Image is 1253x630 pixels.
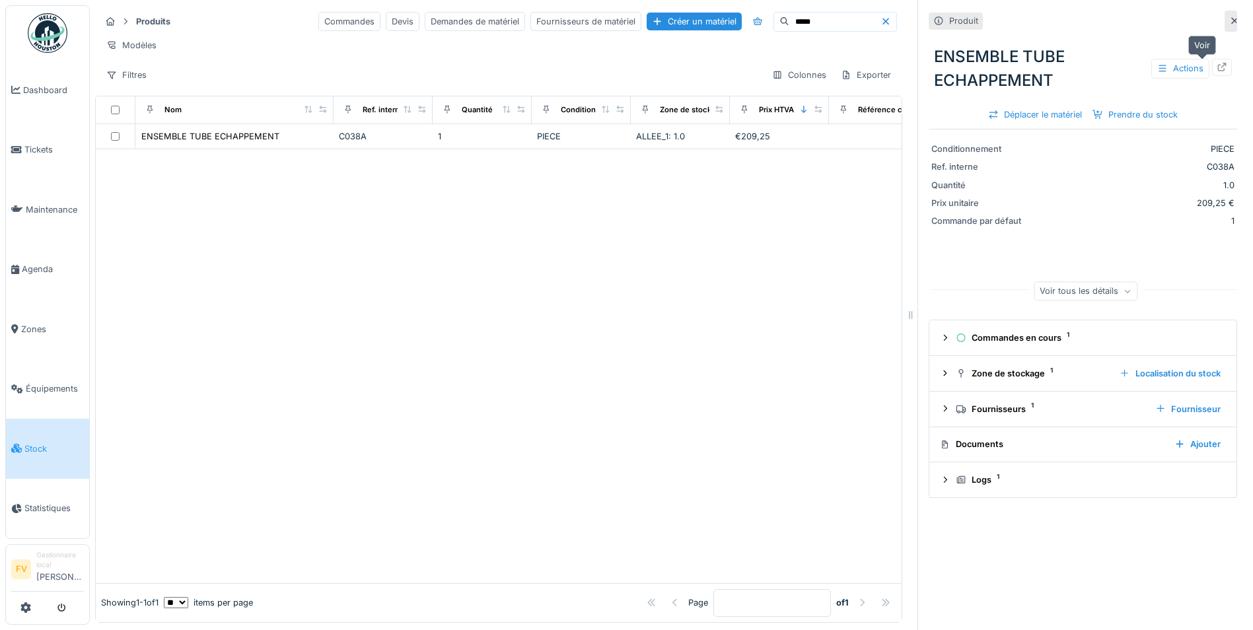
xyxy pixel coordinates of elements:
div: €209,25 [735,130,824,143]
a: Maintenance [6,180,89,240]
div: PIECE [1036,143,1235,155]
summary: Zone de stockage1Localisation du stock [935,361,1231,386]
div: Prix HTVA [759,104,794,116]
div: Ajouter [1169,435,1226,453]
a: FV Gestionnaire local[PERSON_NAME] [11,550,84,592]
a: Statistiques [6,479,89,539]
li: [PERSON_NAME] [36,550,84,588]
a: Stock [6,419,89,479]
div: Conditionnement [931,143,1030,155]
span: Agenda [22,263,84,275]
strong: of 1 [836,596,849,609]
div: Actions [1151,59,1209,78]
div: Gestionnaire local [36,550,84,571]
span: Maintenance [26,203,84,216]
a: Dashboard [6,60,89,120]
div: 1 [1036,215,1235,227]
div: Commandes [318,12,380,31]
div: Voir [1188,36,1216,55]
span: Dashboard [23,84,84,96]
div: ENSEMBLE TUBE ECHAPPEMENT [929,40,1237,98]
div: Ref. interne [363,104,404,116]
div: 209,25 € [1036,197,1235,209]
div: Exporter [835,65,897,85]
img: Badge_color-CXgf-gQk.svg [28,13,67,53]
div: Fournisseur [1150,400,1226,418]
div: Référence constructeur [858,104,945,116]
div: Quantité [462,104,493,116]
div: items per page [164,596,253,609]
div: Prendre du stock [1087,106,1183,123]
div: Showing 1 - 1 of 1 [101,596,159,609]
div: C038A [339,130,427,143]
div: Quantité [931,179,1030,192]
div: Voir tous les détails [1034,281,1137,300]
div: 1 [438,130,526,143]
a: Zones [6,299,89,359]
div: Zone de stockage [956,367,1109,380]
div: PIECE [537,130,626,143]
span: ALLEE_1: 1.0 [636,131,685,141]
span: Zones [21,323,84,335]
div: Devis [386,12,419,31]
div: Produit [949,15,978,27]
div: Modèles [100,36,162,55]
span: Statistiques [24,502,84,514]
div: Colonnes [766,65,832,85]
summary: DocumentsAjouter [935,433,1231,457]
div: Logs [956,473,1221,486]
span: Stock [24,442,84,455]
div: Déplacer le matériel [983,106,1087,123]
div: Localisation du stock [1114,365,1226,382]
span: Équipements [26,382,84,395]
div: Ref. interne [931,160,1030,173]
div: Commandes en cours [956,332,1221,344]
div: Fournisseurs de matériel [530,12,641,31]
div: ENSEMBLE TUBE ECHAPPEMENT [141,130,279,143]
div: Nom [164,104,182,116]
summary: Logs1 [935,468,1231,492]
div: Commande par défaut [931,215,1030,227]
div: 1.0 [1036,179,1235,192]
div: C038A [1036,160,1235,173]
li: FV [11,559,31,579]
div: Demandes de matériel [425,12,525,31]
summary: Fournisseurs1Fournisseur [935,397,1231,421]
strong: Produits [131,15,176,28]
div: Fournisseurs [956,403,1145,415]
summary: Commandes en cours1 [935,326,1231,350]
span: Tickets [24,143,84,156]
a: Agenda [6,240,89,300]
a: Tickets [6,120,89,180]
div: Prix unitaire [931,197,1030,209]
div: Filtres [100,65,153,85]
div: Zone de stockage [660,104,725,116]
div: Conditionnement [561,104,624,116]
div: Créer un matériel [647,13,742,30]
div: Page [688,596,708,609]
a: Équipements [6,359,89,419]
div: Documents [940,438,1164,450]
